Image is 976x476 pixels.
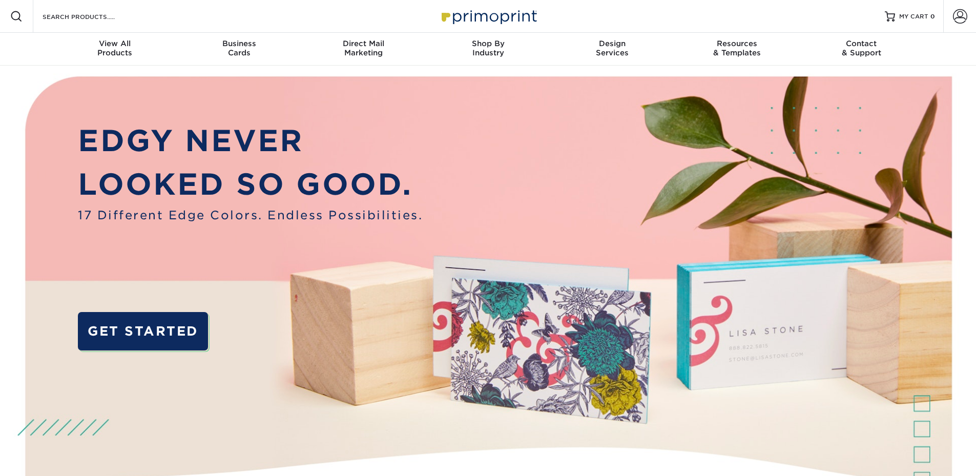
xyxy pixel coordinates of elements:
[675,33,799,66] a: Resources& Templates
[426,39,550,48] span: Shop By
[799,39,924,48] span: Contact
[177,39,301,57] div: Cards
[53,33,177,66] a: View AllProducts
[550,39,675,57] div: Services
[301,33,426,66] a: Direct MailMarketing
[675,39,799,48] span: Resources
[78,312,207,350] a: GET STARTED
[930,13,935,20] span: 0
[53,39,177,48] span: View All
[53,39,177,57] div: Products
[78,119,423,163] p: EDGY NEVER
[78,206,423,224] span: 17 Different Edge Colors. Endless Possibilities.
[426,39,550,57] div: Industry
[675,39,799,57] div: & Templates
[799,39,924,57] div: & Support
[799,33,924,66] a: Contact& Support
[437,5,539,27] img: Primoprint
[78,162,423,206] p: LOOKED SO GOOD.
[301,39,426,57] div: Marketing
[899,12,928,21] span: MY CART
[177,33,301,66] a: BusinessCards
[177,39,301,48] span: Business
[550,39,675,48] span: Design
[550,33,675,66] a: DesignServices
[41,10,141,23] input: SEARCH PRODUCTS.....
[301,39,426,48] span: Direct Mail
[426,33,550,66] a: Shop ByIndustry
